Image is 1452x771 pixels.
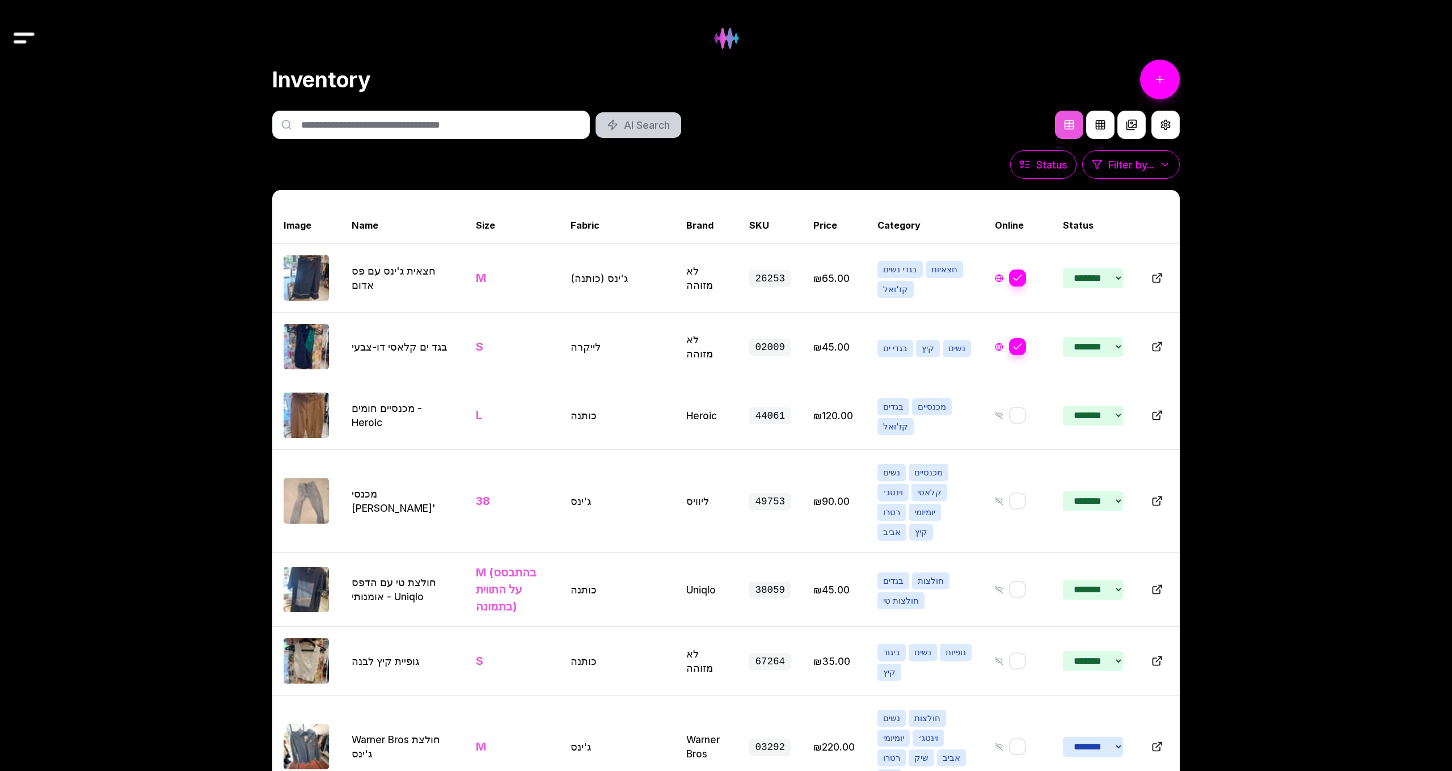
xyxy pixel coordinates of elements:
[749,339,791,356] span: 02009
[813,495,850,507] span: Edit price
[877,710,906,727] span: נשים
[559,207,676,244] th: Fabric
[802,207,866,244] th: Price
[749,739,791,756] span: 03292
[340,627,465,696] td: גופיית קיץ לבנה
[675,450,738,553] td: ליוויס
[284,324,329,369] img: בגד ים קלאסי דו-צבעי
[877,572,909,589] span: בגדים
[912,572,949,589] span: חולצות
[559,450,676,553] td: ג'ינס
[877,592,925,609] span: חולצות טי
[465,450,559,553] td: 38
[916,340,940,357] span: קיץ
[1086,111,1115,139] button: Grid View
[1140,60,1180,99] a: Add Item
[937,749,966,766] span: אביב
[909,524,933,541] span: קיץ
[877,644,906,661] span: ביגוד
[1010,150,1077,179] button: Status
[909,710,946,727] span: חולצות
[813,584,850,596] span: Edit price
[749,493,791,510] span: 49753
[749,582,791,599] span: 38059
[1146,267,1168,289] button: Open in new tab
[813,410,853,422] span: Edit price
[877,730,910,747] span: יומיומי
[465,381,559,450] td: L
[704,16,748,60] img: Hydee Logo
[465,313,559,381] td: S
[675,381,738,450] td: Heroic
[1151,111,1180,139] button: View Settings
[877,418,914,435] span: קז'ואל
[877,261,923,278] span: בגדי נשים
[284,255,329,301] img: חצאית ג'ינס עם פס אדום
[675,627,738,696] td: לא מזוהה
[866,207,984,244] th: Category
[465,553,559,627] td: M (בהתבסס על התווית בתמונה)
[1146,490,1168,512] button: Open in new tab
[877,524,906,541] span: אביב
[340,207,465,244] th: Name
[877,664,901,681] span: קיץ
[1146,335,1168,358] button: Open in new tab
[1036,158,1067,172] span: Status
[749,653,791,670] span: 67264
[1108,158,1154,172] span: Filter by...
[877,484,909,501] span: וינטג׳
[465,244,559,313] td: M
[559,313,676,381] td: לייקרה
[1146,404,1168,427] button: Open in new tab
[813,741,855,753] span: Edit price
[940,644,972,661] span: גופיות
[1146,578,1168,601] button: Open in new tab
[284,638,329,684] img: גופיית קיץ לבנה
[877,504,906,521] span: רטרו
[284,478,329,524] img: מכנסי ג'ינס וינטג'
[340,381,465,450] td: מכנסיים חומים - Heroic
[1082,150,1180,179] button: Filter by...
[912,398,952,415] span: מכנסיים
[926,261,963,278] span: חצאיות
[559,381,676,450] td: כותנה
[909,749,934,766] span: שיק
[1052,207,1134,244] th: Status
[738,207,802,244] th: SKU
[909,504,941,521] span: יומיומי
[675,313,738,381] td: לא מזוהה
[984,207,1052,244] th: Online
[675,553,738,627] td: Uniqlo
[749,270,791,287] span: 26253
[284,393,329,438] img: מכנסיים חומים - Heroic
[465,627,559,696] td: S
[272,207,340,244] th: Image
[675,244,738,313] td: לא מזוהה
[1055,111,1083,139] button: Table View
[813,341,850,353] span: Edit price
[284,724,329,769] img: Warner Bros חולצת ג'ינס
[559,627,676,696] td: כותנה
[272,67,371,92] h1: Inventory
[909,644,937,661] span: נשים
[877,749,906,766] span: רטרו
[813,655,850,667] span: Edit price
[877,340,913,357] span: בגדי ים
[340,450,465,553] td: מכנסי [PERSON_NAME]'
[284,567,329,612] img: חולצת טי עם הדפס אומנותי - Uniqlo
[877,398,909,415] span: בגדים
[465,207,559,244] th: Size
[675,207,738,244] th: Brand
[340,244,465,313] td: חצאית ג'ינס עם פס אדום
[1146,735,1168,758] button: Open in new tab
[1146,650,1168,672] button: Open in new tab
[559,553,676,627] td: כותנה
[340,553,465,627] td: חולצת טי עם הדפס אומנותי - Uniqlo
[11,16,37,60] img: Drawer
[909,464,948,481] span: מכנסיים
[877,464,906,481] span: נשים
[813,272,850,284] span: Edit price
[877,281,914,298] span: קז'ואל
[340,313,465,381] td: בגד ים קלאסי דו-צבעי
[11,7,37,33] button: Drawer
